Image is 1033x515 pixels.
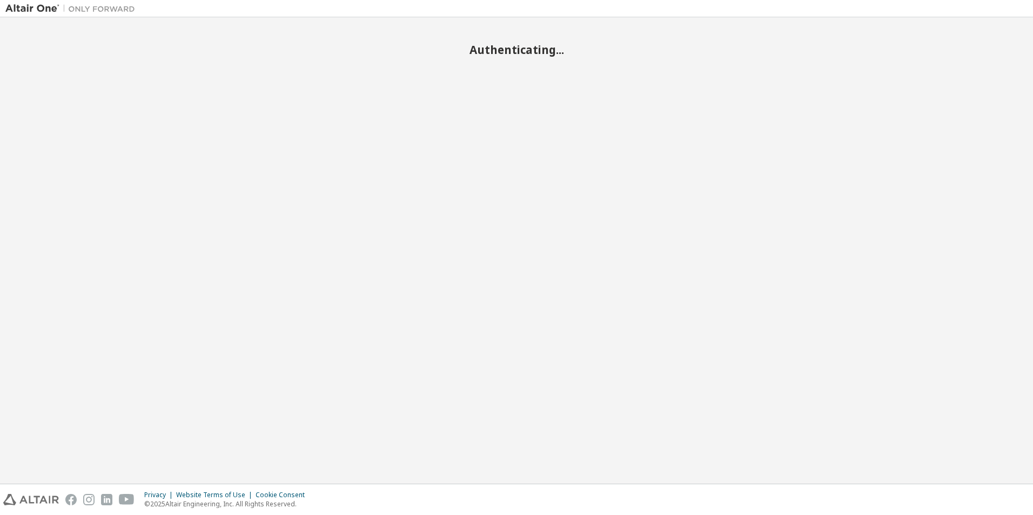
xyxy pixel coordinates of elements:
[144,499,311,509] p: © 2025 Altair Engineering, Inc. All Rights Reserved.
[5,3,140,14] img: Altair One
[65,494,77,505] img: facebook.svg
[5,43,1028,57] h2: Authenticating...
[176,491,256,499] div: Website Terms of Use
[83,494,95,505] img: instagram.svg
[144,491,176,499] div: Privacy
[101,494,112,505] img: linkedin.svg
[119,494,135,505] img: youtube.svg
[3,494,59,505] img: altair_logo.svg
[256,491,311,499] div: Cookie Consent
